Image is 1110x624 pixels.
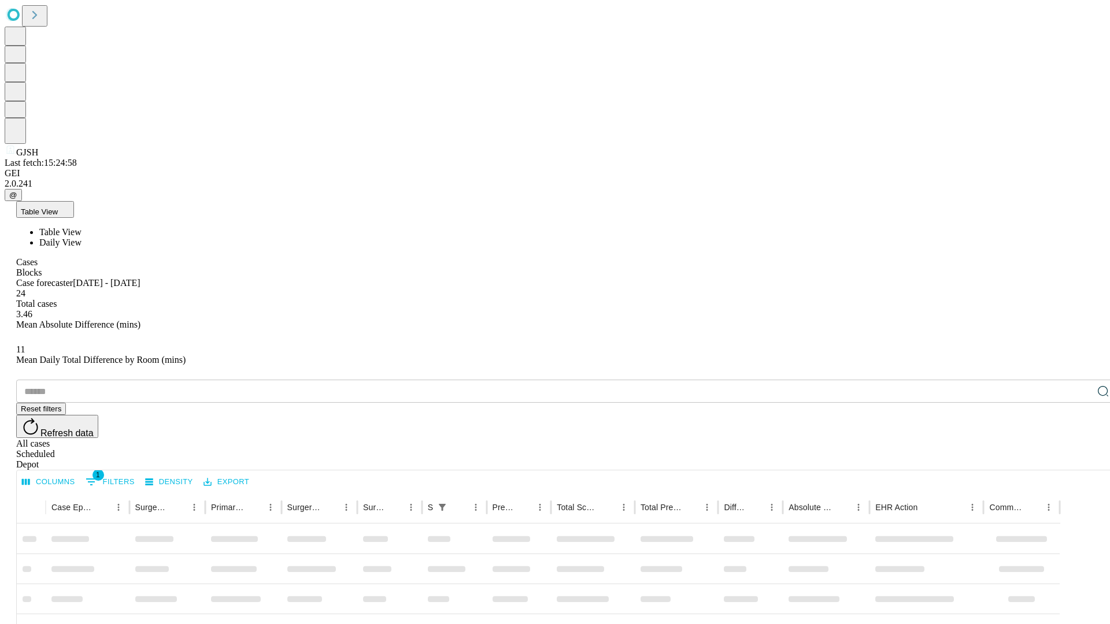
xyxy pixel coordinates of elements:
button: Reset filters [16,403,66,415]
span: Total cases [16,299,57,309]
span: Mean Absolute Difference (mins) [16,320,140,329]
button: Menu [850,499,867,515]
span: Refresh data [40,428,94,438]
span: Table View [21,207,58,216]
button: Table View [16,201,74,218]
button: Sort [1024,499,1041,515]
button: Menu [699,499,715,515]
div: GEI [5,168,1105,179]
button: Sort [516,499,532,515]
div: Surgery Name [287,503,321,512]
div: Surgery Date [363,503,386,512]
button: Sort [246,499,262,515]
div: Difference [724,503,746,512]
button: Refresh data [16,415,98,438]
button: Sort [919,499,935,515]
button: Sort [683,499,699,515]
span: [DATE] - [DATE] [73,278,140,288]
button: Sort [170,499,186,515]
button: Menu [532,499,548,515]
button: Menu [110,499,127,515]
div: Case Epic Id [51,503,93,512]
button: Sort [322,499,338,515]
button: Sort [94,499,110,515]
div: Absolute Difference [789,503,833,512]
span: 11 [16,344,25,354]
button: Menu [964,499,980,515]
div: Total Predicted Duration [641,503,682,512]
button: Menu [764,499,780,515]
span: Case forecaster [16,278,73,288]
span: GJSH [16,147,38,157]
span: 1 [92,469,104,481]
button: Sort [600,499,616,515]
div: 2.0.241 [5,179,1105,189]
button: Menu [262,499,279,515]
span: Reset filters [21,404,61,413]
button: Select columns [19,473,78,491]
span: Mean Daily Total Difference by Room (mins) [16,355,186,365]
div: Primary Service [211,503,245,512]
span: 24 [16,288,25,298]
div: Surgeon Name [135,503,169,512]
button: Menu [1041,499,1057,515]
div: EHR Action [875,503,917,512]
button: Menu [186,499,202,515]
button: Menu [338,499,354,515]
button: Sort [748,499,764,515]
button: Menu [468,499,484,515]
span: @ [9,191,17,199]
button: Show filters [83,473,138,491]
button: Menu [403,499,419,515]
button: @ [5,189,22,201]
button: Sort [834,499,850,515]
button: Density [142,473,196,491]
span: Table View [39,227,82,237]
button: Sort [452,499,468,515]
div: Predicted In Room Duration [493,503,515,512]
span: Daily View [39,237,82,247]
span: Last fetch: 15:24:58 [5,158,77,168]
button: Sort [387,499,403,515]
div: 1 active filter [434,499,450,515]
span: 3.46 [16,309,32,319]
button: Menu [616,499,632,515]
div: Comments [989,503,1023,512]
div: Scheduled In Room Duration [428,503,433,512]
button: Export [201,473,252,491]
div: Total Scheduled Duration [557,503,598,512]
button: Show filters [434,499,450,515]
